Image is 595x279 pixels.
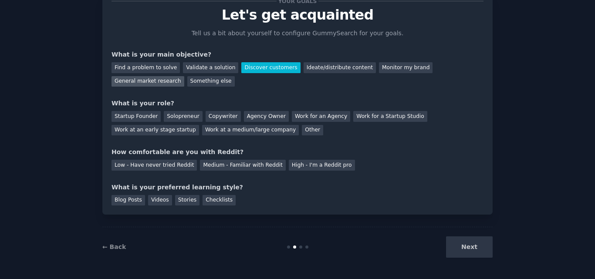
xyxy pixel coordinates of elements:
div: Checklists [203,195,236,206]
div: Validate a solution [183,62,238,73]
p: Tell us a bit about yourself to configure GummySearch for your goals. [188,29,407,38]
div: Agency Owner [244,111,289,122]
div: Medium - Familiar with Reddit [200,160,285,171]
div: Solopreneur [164,111,202,122]
div: Copywriter [206,111,241,122]
div: Find a problem to solve [112,62,180,73]
div: Work for an Agency [292,111,350,122]
div: High - I'm a Reddit pro [289,160,355,171]
div: Other [302,125,323,136]
div: Low - Have never tried Reddit [112,160,197,171]
div: Ideate/distribute content [304,62,376,73]
div: Monitor my brand [379,62,433,73]
div: What is your role? [112,99,483,108]
a: ← Back [102,243,126,250]
div: How comfortable are you with Reddit? [112,148,483,157]
div: Discover customers [241,62,300,73]
div: Something else [187,76,235,87]
div: What is your preferred learning style? [112,183,483,192]
div: Stories [175,195,199,206]
div: Work at an early stage startup [112,125,199,136]
div: Blog Posts [112,195,145,206]
div: General market research [112,76,184,87]
p: Let's get acquainted [112,7,483,23]
div: Startup Founder [112,111,161,122]
div: Videos [148,195,172,206]
div: Work for a Startup Studio [353,111,427,122]
div: Work at a medium/large company [202,125,299,136]
div: What is your main objective? [112,50,483,59]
